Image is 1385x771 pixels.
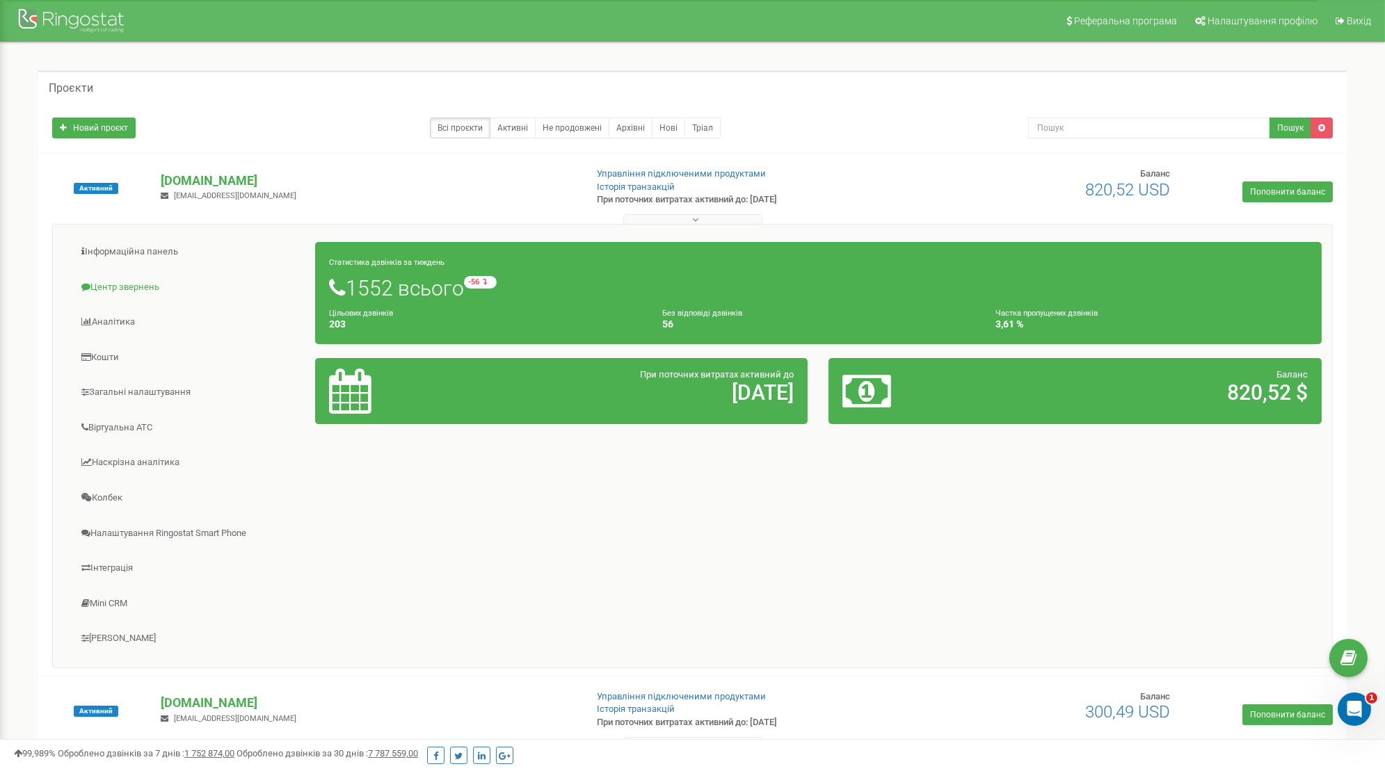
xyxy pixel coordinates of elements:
small: Частка пропущених дзвінків [995,309,1098,318]
button: Пошук [1270,117,1311,138]
span: Реферальна програма [1074,15,1177,26]
span: При поточних витратах активний до [640,369,794,380]
span: 99,989% [14,748,56,758]
span: [EMAIL_ADDRESS][DOMAIN_NAME] [174,714,296,723]
a: Всі проєкти [430,117,490,138]
span: Оброблено дзвінків за 30 днів : [237,748,418,758]
a: Новий проєкт [52,117,136,138]
span: Вихід [1347,15,1371,26]
h2: [DATE] [491,381,794,404]
iframe: Intercom live chat [1338,692,1371,726]
h4: 56 [662,319,975,330]
span: 820,52 USD [1085,180,1170,200]
span: 300,49 USD [1085,702,1170,722]
u: 1 752 874,00 [184,748,234,758]
a: Mini CRM [63,587,316,621]
a: Віртуальна АТС [63,411,316,445]
a: Поповнити баланс [1242,704,1333,725]
a: Нові [652,117,685,138]
small: Статистика дзвінків за тиждень [329,258,445,267]
small: Без відповіді дзвінків [662,309,742,318]
a: Загальні налаштування [63,375,316,409]
span: Баланс [1140,168,1170,179]
span: 1 [1366,692,1377,704]
span: Баланс [1276,369,1308,380]
small: Цільових дзвінків [329,309,393,318]
p: При поточних витратах активний до: [DATE] [597,716,902,729]
a: Інформаційна панель [63,235,316,269]
a: Кошти [63,341,316,375]
h4: 3,61 % [995,319,1308,330]
a: Тріал [685,117,721,138]
p: При поточних витратах активний до: [DATE] [597,193,902,206]
a: Історія транзакцій [597,704,675,714]
span: Налаштування профілю [1208,15,1318,26]
a: Архівні [609,117,653,138]
p: [DOMAIN_NAME] [161,694,574,712]
input: Пошук [1028,117,1270,138]
a: [PERSON_NAME] [63,622,316,656]
a: Налаштування Ringostat Smart Phone [63,517,316,551]
a: Історія транзакцій [597,181,675,192]
a: Управління підключеними продуктами [597,691,766,701]
a: Аналiтика [63,305,316,339]
span: Активний [74,183,118,194]
a: Інтеграція [63,551,316,585]
a: Управління підключеними продуктами [597,168,766,179]
span: Активний [74,706,118,717]
h4: 203 [329,319,641,330]
a: Поповнити баланс [1242,181,1333,202]
a: Наскрізна аналітика [63,446,316,480]
span: [EMAIL_ADDRESS][DOMAIN_NAME] [174,191,296,200]
h5: Проєкти [49,82,93,95]
small: -56 [464,276,497,289]
a: Колбек [63,481,316,515]
span: Баланс [1140,691,1170,701]
u: 7 787 559,00 [368,748,418,758]
a: Не продовжені [535,117,609,138]
h2: 820,52 $ [1004,381,1308,404]
a: Центр звернень [63,270,316,305]
span: Оброблено дзвінків за 7 днів : [58,748,234,758]
p: [DOMAIN_NAME] [161,172,574,190]
h1: 1552 всього [329,276,1308,300]
a: Активні [490,117,536,138]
